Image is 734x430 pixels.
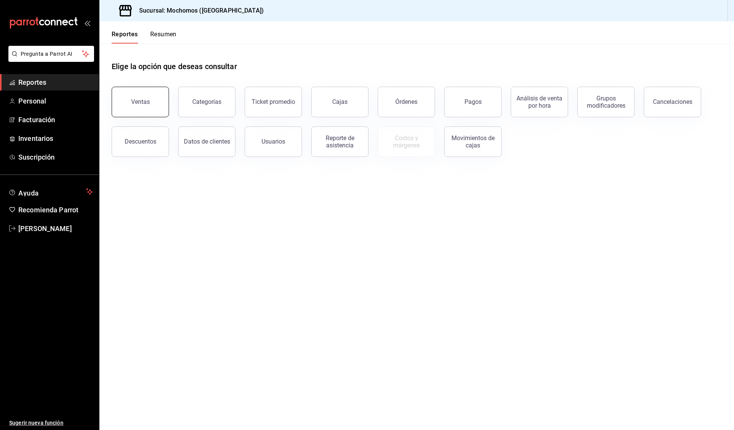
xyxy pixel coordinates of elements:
[192,98,221,105] div: Categorías
[112,31,138,44] button: Reportes
[8,46,94,62] button: Pregunta a Parrot AI
[125,138,156,145] div: Descuentos
[245,126,302,157] button: Usuarios
[84,20,90,26] button: open_drawer_menu
[18,77,93,87] span: Reportes
[133,6,264,15] h3: Sucursal: Mochomos ([GEOGRAPHIC_DATA])
[316,134,364,149] div: Reporte de asistencia
[21,50,82,58] span: Pregunta a Parrot AI
[311,87,369,117] button: Cajas
[444,87,502,117] button: Pagos
[261,138,285,145] div: Usuarios
[444,126,502,157] button: Movimientos de cajas
[18,223,93,234] span: [PERSON_NAME]
[18,205,93,215] span: Recomienda Parrot
[449,134,497,149] div: Movimientos de cajas
[383,134,430,149] div: Costos y márgenes
[112,87,169,117] button: Ventas
[311,126,369,157] button: Reporte de asistencia
[378,126,435,157] button: Contrata inventarios para ver este reporte
[150,31,177,44] button: Resumen
[644,87,701,117] button: Cancelaciones
[112,61,237,72] h1: Elige la opción que deseas consultar
[245,87,302,117] button: Ticket promedio
[395,98,417,105] div: Órdenes
[511,87,568,117] button: Análisis de venta por hora
[252,98,295,105] div: Ticket promedio
[178,126,235,157] button: Datos de clientes
[378,87,435,117] button: Órdenes
[464,98,482,105] div: Pagos
[112,126,169,157] button: Descuentos
[653,98,692,105] div: Cancelaciones
[18,152,93,162] span: Suscripción
[5,55,94,63] a: Pregunta a Parrot AI
[577,87,635,117] button: Grupos modificadores
[184,138,230,145] div: Datos de clientes
[18,133,93,144] span: Inventarios
[18,115,93,125] span: Facturación
[9,419,93,427] span: Sugerir nueva función
[18,187,83,196] span: Ayuda
[582,95,630,109] div: Grupos modificadores
[516,95,563,109] div: Análisis de venta por hora
[112,31,177,44] div: navigation tabs
[332,98,348,105] div: Cajas
[18,96,93,106] span: Personal
[131,98,150,105] div: Ventas
[178,87,235,117] button: Categorías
